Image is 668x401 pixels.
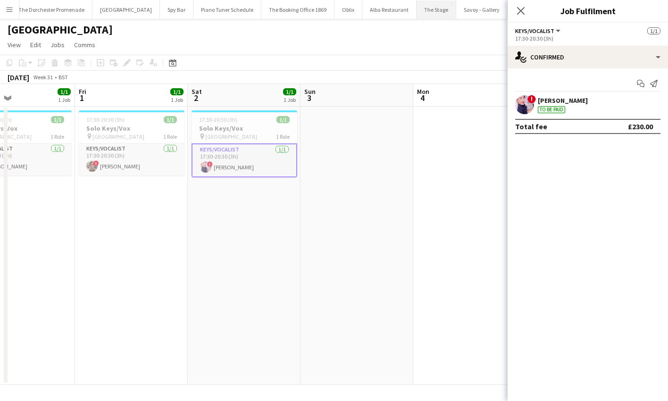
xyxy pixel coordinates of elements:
span: 1/1 [58,88,71,95]
span: 1/1 [170,88,184,95]
button: Piano Tuner Schedule [193,0,261,19]
div: Total fee [515,122,547,131]
span: 3 [303,92,316,103]
span: Mon [417,87,429,96]
span: Comms [74,41,95,49]
button: Keys/Vocalist [515,27,562,34]
button: The Dorchester Promenade [11,0,92,19]
span: 2 [190,92,202,103]
div: 1 Job [58,96,70,103]
button: Savoy - Gallery [456,0,508,19]
button: Spy Bar [160,0,193,19]
span: Fri [79,87,86,96]
span: 1 [77,92,86,103]
app-job-card: 17:30-20:30 (3h)1/1Solo Keys/Vox [GEOGRAPHIC_DATA]1 RoleKeys/Vocalist1/117:30-20:30 (3h)![PERSON_... [79,110,184,175]
div: £230.00 [628,122,653,131]
app-card-role: Keys/Vocalist1/117:30-20:30 (3h)![PERSON_NAME] [192,143,297,177]
span: 1 Role [276,133,290,140]
button: The Stage [417,0,456,19]
button: The Booking Office 1869 [261,0,334,19]
app-job-card: 17:30-20:30 (3h)1/1Solo Keys/Vox [GEOGRAPHIC_DATA]1 RoleKeys/Vocalist1/117:30-20:30 (3h)![PERSON_... [192,110,297,177]
app-card-role: Keys/Vocalist1/117:30-20:30 (3h)![PERSON_NAME] [79,143,184,175]
span: 1/1 [283,88,296,95]
div: 1 Job [284,96,296,103]
button: [GEOGRAPHIC_DATA] [92,0,160,19]
button: Alba Restaurant [362,0,417,19]
span: 17:30-20:30 (3h) [86,116,125,123]
button: Oblix [334,0,362,19]
span: [GEOGRAPHIC_DATA] [92,133,144,140]
a: Jobs [47,39,68,51]
div: [DATE] [8,73,29,82]
div: 17:30-20:30 (3h) [515,35,660,42]
a: Edit [26,39,45,51]
div: BST [58,74,68,81]
div: [PERSON_NAME] [538,96,588,105]
span: Sat [192,87,202,96]
span: 1 Role [163,133,177,140]
h3: Job Fulfilment [508,5,668,17]
a: Comms [70,39,99,51]
span: 17:30-20:30 (3h) [199,116,237,123]
span: [GEOGRAPHIC_DATA] [205,133,257,140]
span: ! [93,160,99,166]
div: To be paid [538,106,565,113]
h3: Solo Keys/Vox [79,124,184,133]
span: 4 [416,92,429,103]
span: ! [527,95,536,103]
span: Keys/Vocalist [515,27,554,34]
div: 1 Job [171,96,183,103]
a: View [4,39,25,51]
h1: [GEOGRAPHIC_DATA] [8,23,113,37]
div: Confirmed [508,46,668,68]
span: Sun [304,87,316,96]
span: 1/1 [647,27,660,34]
span: 1/1 [276,116,290,123]
span: 1/1 [51,116,64,123]
span: Week 31 [31,74,55,81]
span: 1/1 [164,116,177,123]
span: 1 Role [50,133,64,140]
span: Jobs [50,41,65,49]
span: ! [207,161,213,167]
span: View [8,41,21,49]
h3: Solo Keys/Vox [192,124,297,133]
span: Edit [30,41,41,49]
